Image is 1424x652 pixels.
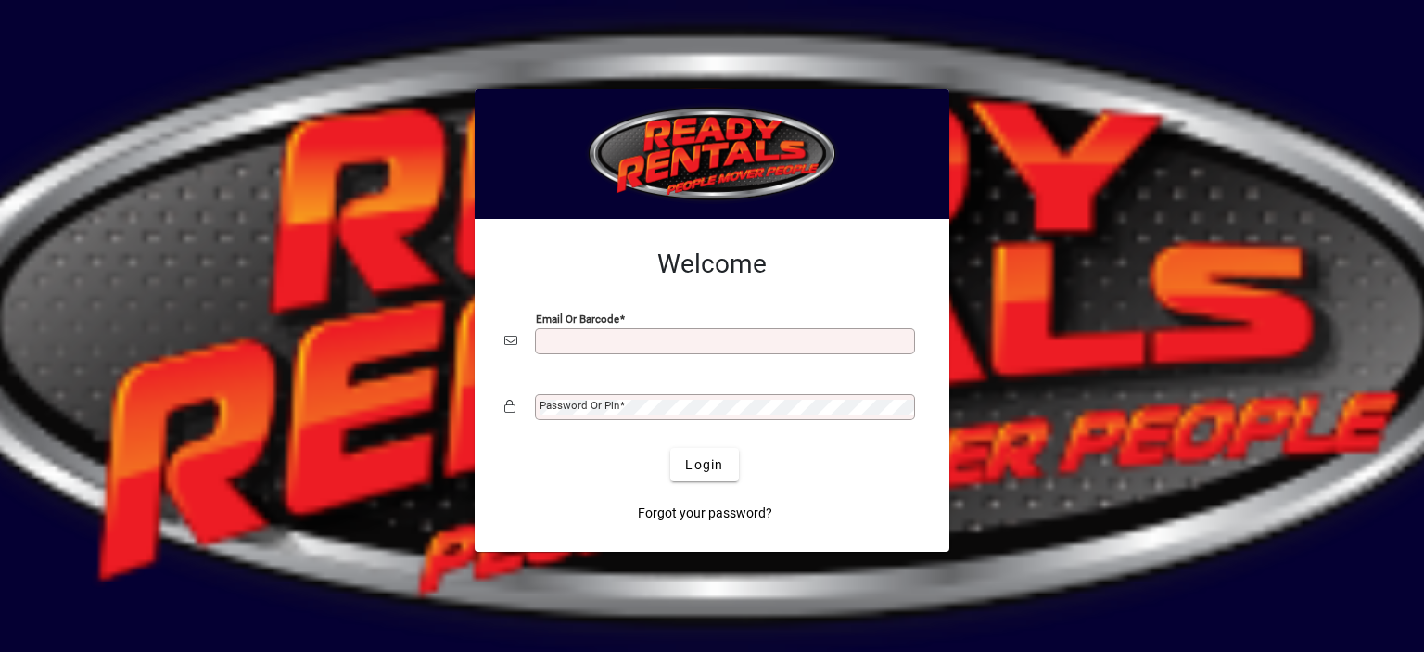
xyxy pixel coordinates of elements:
[630,496,780,530] a: Forgot your password?
[504,249,920,280] h2: Welcome
[540,399,619,412] mat-label: Password or Pin
[670,448,738,481] button: Login
[685,455,723,475] span: Login
[536,313,619,326] mat-label: Email or Barcode
[638,504,772,523] span: Forgot your password?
